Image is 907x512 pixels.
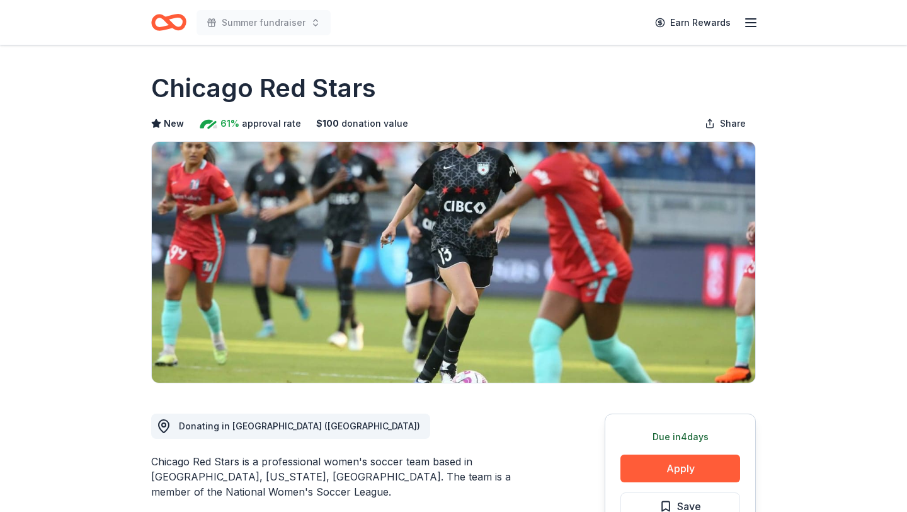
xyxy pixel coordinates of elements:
span: Donating in [GEOGRAPHIC_DATA] ([GEOGRAPHIC_DATA]) [179,421,420,431]
a: Earn Rewards [647,11,738,34]
a: Home [151,8,186,37]
button: Summer fundraiser [197,10,331,35]
span: Share [720,116,746,131]
span: 61% [220,116,239,131]
button: Apply [620,455,740,482]
span: New [164,116,184,131]
button: Share [695,111,756,136]
span: $ 100 [316,116,339,131]
div: Chicago Red Stars is a professional women's soccer team based in [GEOGRAPHIC_DATA], [US_STATE], [... [151,454,544,499]
h1: Chicago Red Stars [151,71,376,106]
div: Due in 4 days [620,429,740,445]
span: donation value [341,116,408,131]
span: approval rate [242,116,301,131]
span: Summer fundraiser [222,15,305,30]
img: Image for Chicago Red Stars [152,142,755,383]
